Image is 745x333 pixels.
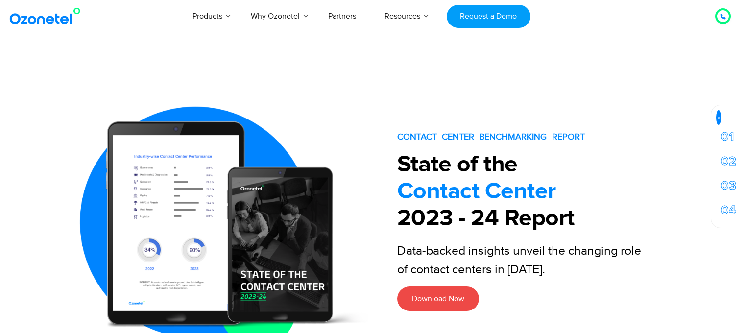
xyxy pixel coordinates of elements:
span: Download Now [412,294,464,304]
strong: Contact Center [397,180,556,203]
a: 03 [721,181,736,191]
a: 04 [721,206,736,215]
a: Download Now [397,286,479,311]
a: Request a Demo [447,5,530,28]
div: Key Insights [716,110,721,125]
img: Key Insights [718,117,720,119]
h1: State of the 2023 - 24 Report [397,151,675,232]
span: Data-backed insights unveil the changing role of contact centers in [DATE]. [397,243,641,277]
a: 02 [721,157,736,166]
a: 01 [721,132,734,142]
div: CONTACT CENTER BENCHMARKING REPORT [397,133,679,142]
